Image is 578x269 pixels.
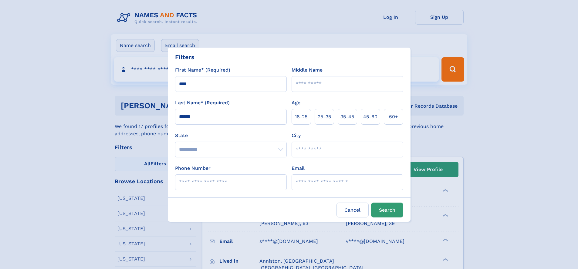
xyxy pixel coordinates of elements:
[175,66,230,74] label: First Name* (Required)
[292,165,305,172] label: Email
[389,113,398,120] span: 60+
[363,113,377,120] span: 45‑60
[292,99,300,106] label: Age
[292,132,301,139] label: City
[175,132,287,139] label: State
[175,99,230,106] label: Last Name* (Required)
[336,203,369,217] label: Cancel
[295,113,307,120] span: 18‑25
[340,113,354,120] span: 35‑45
[318,113,331,120] span: 25‑35
[371,203,403,217] button: Search
[175,52,194,62] div: Filters
[175,165,211,172] label: Phone Number
[292,66,323,74] label: Middle Name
